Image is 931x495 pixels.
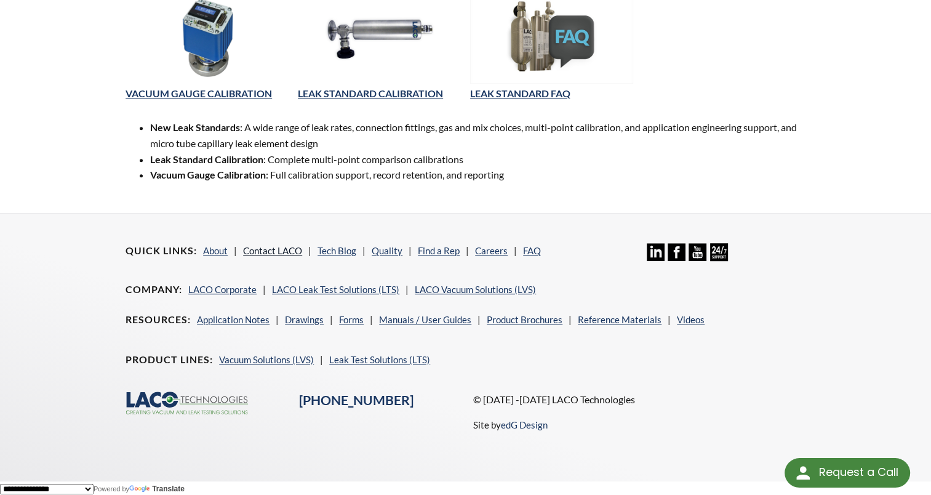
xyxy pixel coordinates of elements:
a: [PHONE_NUMBER] [299,392,414,408]
h4: Quick Links [126,244,197,257]
li: : A wide range of leak rates, connection fittings, gas and mix choices, multi-point calibration, ... [150,119,805,151]
strong: New Leak Standards [150,121,240,133]
strong: Vacuum Gauge Calibration [150,169,266,180]
h4: Product Lines [126,353,213,366]
a: VACUUM GAUGE CALIBRATION [126,87,272,99]
div: Request a Call [818,458,898,486]
li: : Complete multi-point comparison calibrations [150,151,805,167]
a: Leak Test Solutions (LTS) [329,354,430,365]
a: 24/7 Support [710,252,728,263]
a: LACO Leak Test Solutions (LTS) [272,284,399,295]
a: Forms [339,314,364,325]
p: Site by [473,417,547,432]
div: Request a Call [785,458,910,488]
strong: Leak Standard Calibration [150,153,263,165]
h4: Company [126,283,182,296]
a: Application Notes [197,314,270,325]
h4: Resources [126,313,191,326]
a: LEAK STANDARD CALIBRATION [298,87,443,99]
a: LACO Corporate [188,284,257,295]
a: Vacuum Solutions (LVS) [219,354,314,365]
li: : Full calibration support, record retention, and reporting [150,167,805,183]
a: Contact LACO [243,245,302,256]
a: Quality [372,245,402,256]
a: Videos [677,314,705,325]
a: Manuals / User Guides [379,314,471,325]
a: edG Design [500,419,547,430]
a: Find a Rep [418,245,460,256]
a: Reference Materials [578,314,661,325]
img: Google Translate [129,485,152,493]
a: FAQ [523,245,541,256]
a: Drawings [285,314,324,325]
a: Careers [475,245,508,256]
a: About [203,245,228,256]
a: LACO Vacuum Solutions (LVS) [415,284,536,295]
a: Translate [129,485,185,493]
img: round button [793,463,813,483]
a: Product Brochures [487,314,562,325]
p: © [DATE] -[DATE] LACO Technologies [473,392,805,408]
img: 24/7 Support Icon [710,243,728,261]
a: Tech Blog [318,245,356,256]
a: LEAK STANDARD FAQ [470,87,570,99]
